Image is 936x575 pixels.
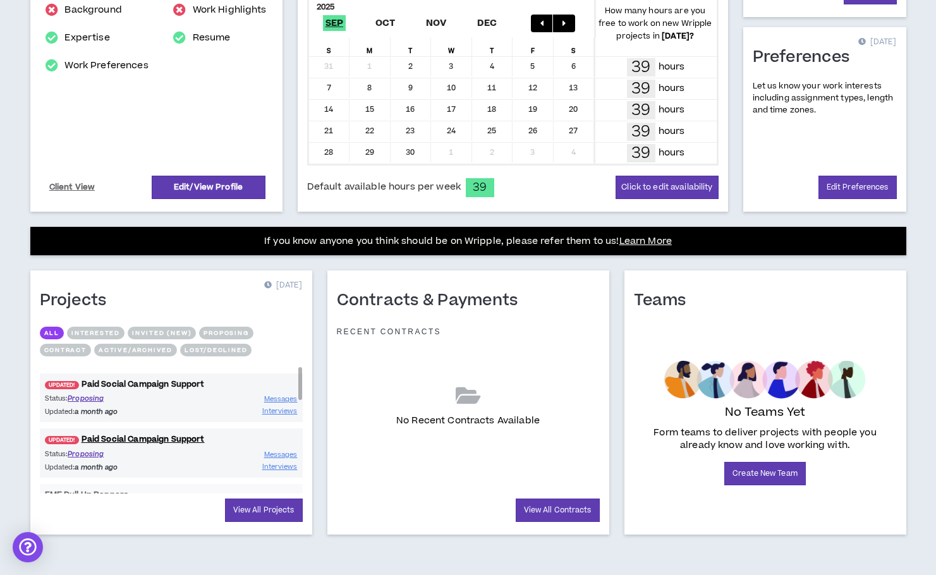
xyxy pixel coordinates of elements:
[423,15,449,31] span: Nov
[262,462,298,471] span: Interviews
[193,3,267,18] a: Work Highlights
[68,449,104,459] span: Proposing
[659,103,685,117] p: hours
[180,344,252,356] button: Lost/Declined
[475,15,500,31] span: Dec
[724,462,806,485] a: Create New Team
[664,361,866,399] img: empty
[554,37,595,56] div: S
[262,405,298,417] a: Interviews
[634,291,696,311] h1: Teams
[472,37,513,56] div: T
[396,414,540,428] p: No Recent Contracts Available
[753,47,860,68] h1: Preferences
[264,279,302,292] p: [DATE]
[753,80,897,117] p: Let us know your work interests including assignment types, length and time zones.
[13,532,43,562] div: Open Intercom Messenger
[309,37,350,56] div: S
[337,327,442,337] p: Recent Contracts
[662,30,694,42] b: [DATE] ?
[659,146,685,160] p: hours
[40,344,91,356] button: Contract
[40,291,116,311] h1: Projects
[47,176,97,198] a: Client View
[323,15,346,31] span: Sep
[373,15,398,31] span: Oct
[264,394,298,404] span: Messages
[64,3,121,18] a: Background
[75,463,118,472] i: a month ago
[317,1,335,13] b: 2025
[45,406,171,417] p: Updated:
[199,327,253,339] button: Proposing
[262,461,298,473] a: Interviews
[68,394,104,403] span: Proposing
[337,291,528,311] h1: Contracts & Payments
[75,407,118,416] i: a month ago
[45,462,171,473] p: Updated:
[616,176,718,199] button: Click to edit availability
[40,327,64,339] button: All
[516,499,600,522] a: View All Contracts
[431,37,472,56] div: W
[659,82,685,95] p: hours
[45,449,171,459] p: Status:
[858,36,896,49] p: [DATE]
[262,406,298,416] span: Interviews
[40,433,303,445] a: UPDATED!Paid Social Campaign Support
[45,393,171,404] p: Status:
[94,344,177,356] button: Active/Archived
[264,449,298,461] a: Messages
[264,450,298,459] span: Messages
[152,176,265,199] a: Edit/View Profile
[307,180,461,194] span: Default available hours per week
[128,327,196,339] button: Invited (new)
[64,58,148,73] a: Work Preferences
[64,30,109,45] a: Expertise
[45,436,79,444] span: UPDATED!
[659,124,685,138] p: hours
[264,393,298,405] a: Messages
[513,37,554,56] div: F
[594,4,717,42] p: How many hours are you free to work on new Wripple projects in
[725,404,806,421] p: No Teams Yet
[619,234,672,248] a: Learn More
[193,30,231,45] a: Resume
[264,234,672,249] p: If you know anyone you think should be on Wripple, please refer them to us!
[659,60,685,74] p: hours
[67,327,125,339] button: Interested
[225,499,303,522] a: View All Projects
[639,427,892,452] p: Form teams to deliver projects with people you already know and love working with.
[391,37,432,56] div: T
[40,378,303,390] a: UPDATED!Paid Social Campaign Support
[349,37,391,56] div: M
[818,176,897,199] a: Edit Preferences
[45,381,79,389] span: UPDATED!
